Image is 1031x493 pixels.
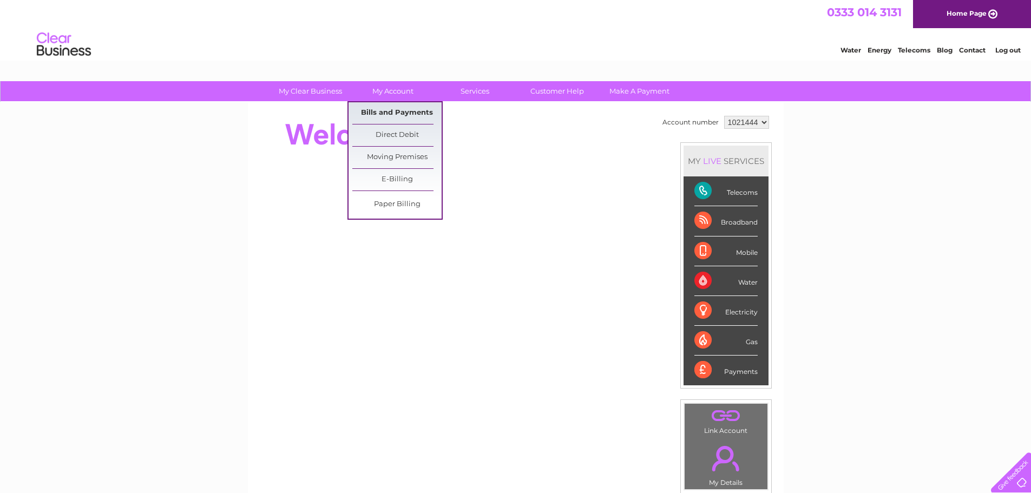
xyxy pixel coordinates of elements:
[898,46,930,54] a: Telecoms
[352,124,442,146] a: Direct Debit
[687,406,765,425] a: .
[684,437,768,490] td: My Details
[36,28,91,61] img: logo.png
[430,81,520,101] a: Services
[348,81,437,101] a: My Account
[513,81,602,101] a: Customer Help
[260,6,772,52] div: Clear Business is a trading name of Verastar Limited (registered in [GEOGRAPHIC_DATA] No. 3667643...
[352,169,442,190] a: E-Billing
[959,46,986,54] a: Contact
[352,147,442,168] a: Moving Premises
[827,5,902,19] a: 0333 014 3131
[694,266,758,296] div: Water
[694,206,758,236] div: Broadband
[937,46,953,54] a: Blog
[687,439,765,477] a: .
[684,146,769,176] div: MY SERVICES
[840,46,861,54] a: Water
[684,403,768,437] td: Link Account
[694,356,758,385] div: Payments
[595,81,684,101] a: Make A Payment
[660,113,721,132] td: Account number
[995,46,1021,54] a: Log out
[266,81,355,101] a: My Clear Business
[694,326,758,356] div: Gas
[694,296,758,326] div: Electricity
[352,102,442,124] a: Bills and Payments
[352,194,442,215] a: Paper Billing
[701,156,724,166] div: LIVE
[868,46,891,54] a: Energy
[694,236,758,266] div: Mobile
[694,176,758,206] div: Telecoms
